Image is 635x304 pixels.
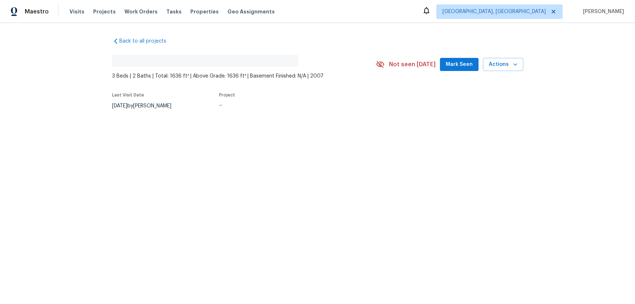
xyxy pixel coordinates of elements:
[112,103,127,108] span: [DATE]
[389,61,436,68] span: Not seen [DATE]
[219,102,359,107] div: ...
[70,8,84,15] span: Visits
[442,8,546,15] span: [GEOGRAPHIC_DATA], [GEOGRAPHIC_DATA]
[112,37,182,45] a: Back to all projects
[440,58,479,71] button: Mark Seen
[489,60,517,69] span: Actions
[25,8,49,15] span: Maestro
[112,72,376,80] span: 3 Beds | 2 Baths | Total: 1636 ft² | Above Grade: 1636 ft² | Basement Finished: N/A | 2007
[580,8,624,15] span: [PERSON_NAME]
[227,8,275,15] span: Geo Assignments
[446,60,473,69] span: Mark Seen
[112,102,180,110] div: by [PERSON_NAME]
[190,8,219,15] span: Properties
[483,58,523,71] button: Actions
[166,9,182,14] span: Tasks
[93,8,116,15] span: Projects
[124,8,158,15] span: Work Orders
[219,93,235,97] span: Project
[112,93,144,97] span: Last Visit Date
